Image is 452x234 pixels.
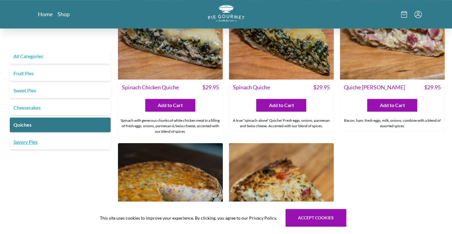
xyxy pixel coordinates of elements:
a: Shop [57,10,70,18]
span: This site uses cookies to improve your experience. By clicking, you agree to our Privacy Policy. [100,215,277,221]
span: Spinach Chicken Quiche [122,83,179,91]
div: Bacon, ham, fresh eggs, milk, onions, combine with a blend of assorted spices. [340,115,444,131]
button: Add to Cart [145,99,195,112]
button: Accept cookies [285,209,346,227]
span: $ 29.95 [424,83,441,91]
a: Sweet Pies [10,83,111,98]
a: Fruit Pies [10,66,111,81]
img: logo [208,5,244,22]
a: Home [38,10,53,18]
span: Add to Cart [269,102,294,109]
span: Spinach Quiche [233,83,270,91]
a: All Categories [10,49,111,64]
span: Quiche [PERSON_NAME] [344,83,405,91]
span: Add to Cart [158,102,183,109]
button: Menu [414,11,422,18]
button: Add to Cart [256,99,306,112]
a: Savory Pies [10,135,111,149]
a: Logo [208,5,244,24]
a: Cheesecakes [10,100,111,115]
div: A true "spinach-alone" Quiche! Fresh eggs, onions, parmesan and Swiss cheese. Accented with our b... [229,115,333,131]
span: $ 29.95 [313,83,330,91]
button: Add to Cart [367,99,417,112]
div: Spinach with generous chunks of white chicken meat in a filling of fresh eggs. onions, parmesan &... [118,115,222,137]
a: Quiches [10,117,111,132]
span: Add to Cart [380,102,405,109]
span: $ 29.95 [202,83,219,91]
